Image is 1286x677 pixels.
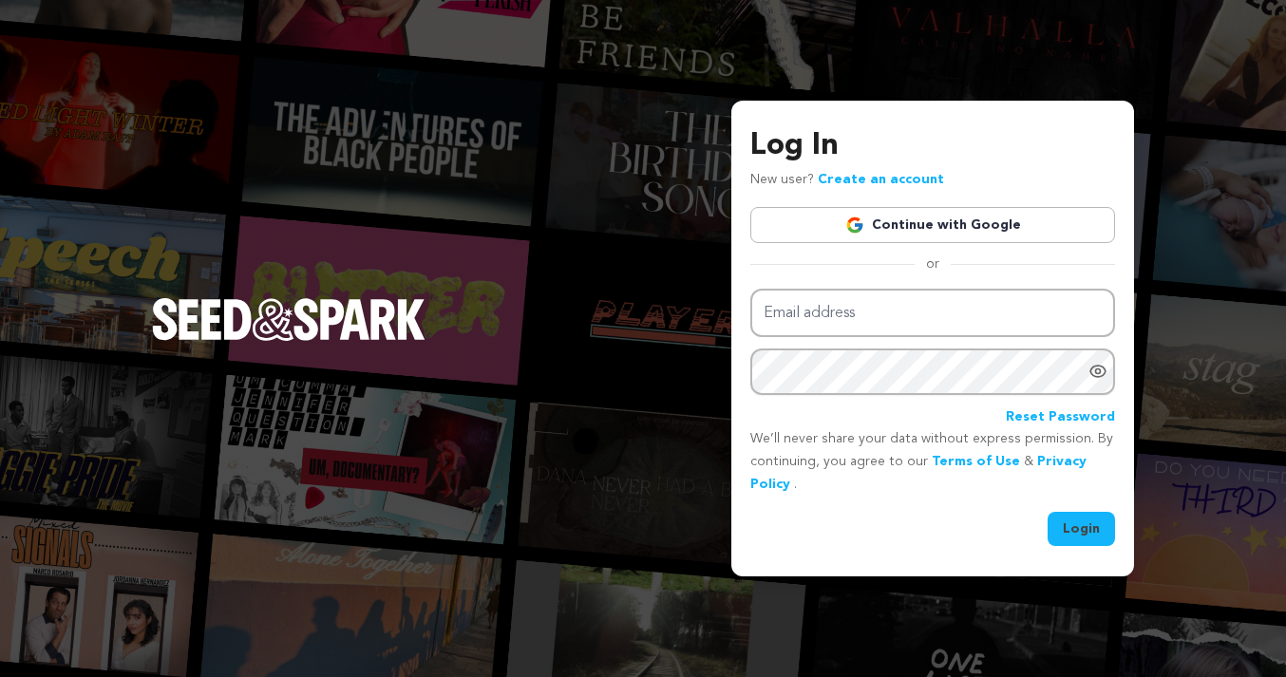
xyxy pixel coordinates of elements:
[1088,362,1107,381] a: Show password as plain text. Warning: this will display your password on the screen.
[750,428,1115,496] p: We’ll never share your data without express permission. By continuing, you agree to our & .
[915,254,951,273] span: or
[152,298,426,340] img: Seed&Spark Logo
[750,207,1115,243] a: Continue with Google
[750,123,1115,169] h3: Log In
[750,455,1087,491] a: Privacy Policy
[845,216,864,235] img: Google logo
[932,455,1020,468] a: Terms of Use
[152,298,426,378] a: Seed&Spark Homepage
[750,289,1115,337] input: Email address
[818,173,944,186] a: Create an account
[1048,512,1115,546] button: Login
[750,169,944,192] p: New user?
[1006,406,1115,429] a: Reset Password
